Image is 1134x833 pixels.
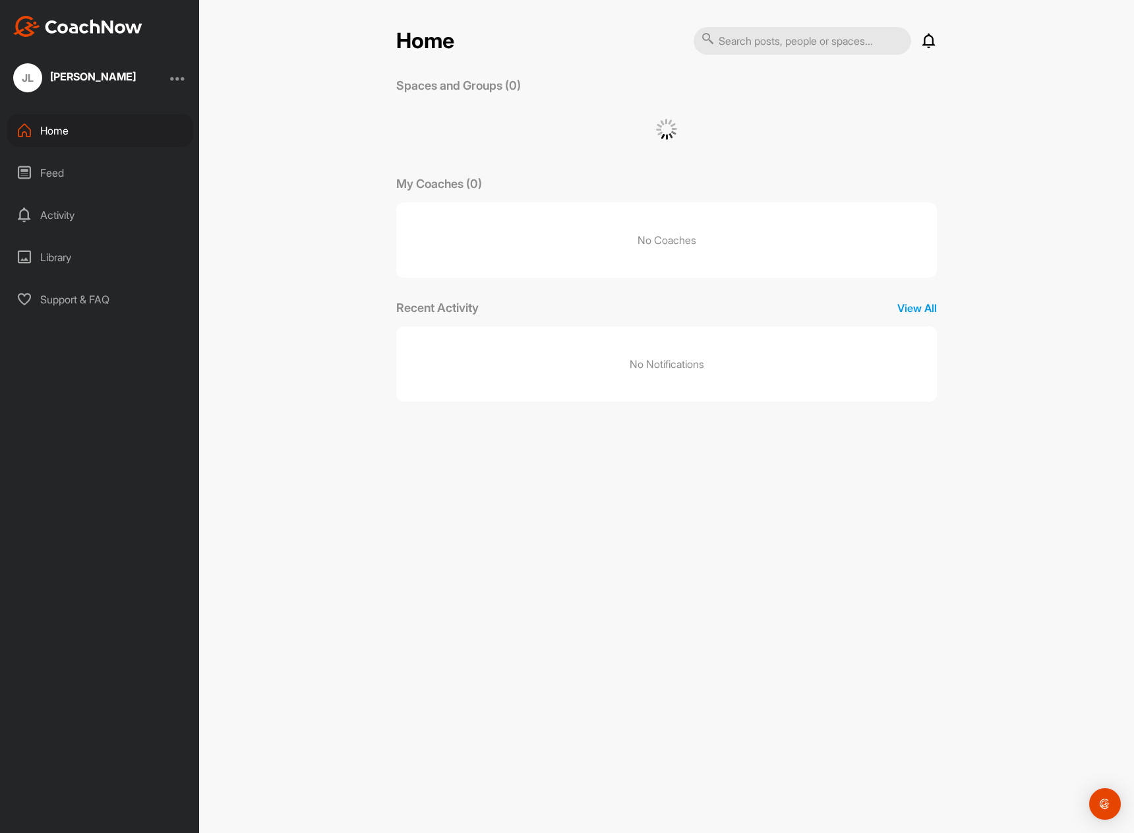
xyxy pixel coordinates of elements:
p: Recent Activity [396,299,479,317]
div: Library [7,241,193,274]
img: CoachNow [13,16,142,37]
div: Open Intercom Messenger [1089,788,1121,820]
img: G6gVgL6ErOh57ABN0eRmCEwV0I4iEi4d8EwaPGI0tHgoAbU4EAHFLEQAh+QQFCgALACwIAA4AGAASAAAEbHDJSesaOCdk+8xg... [656,119,677,140]
p: View All [897,300,937,316]
div: Feed [7,156,193,189]
input: Search posts, people or spaces... [694,27,911,55]
p: My Coaches (0) [396,175,482,193]
div: JL [13,63,42,92]
p: No Notifications [630,356,704,372]
div: Support & FAQ [7,283,193,316]
p: Spaces and Groups (0) [396,77,521,94]
p: No Coaches [396,202,937,278]
div: [PERSON_NAME] [50,71,136,82]
div: Activity [7,199,193,231]
div: Home [7,114,193,147]
h2: Home [396,28,454,54]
